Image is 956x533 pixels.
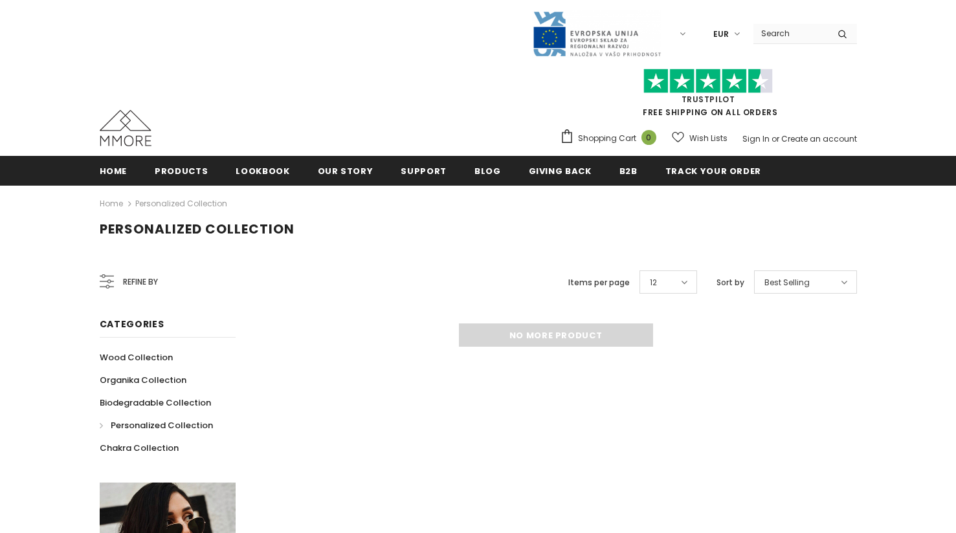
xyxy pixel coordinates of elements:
input: Search Site [753,24,828,43]
span: Organika Collection [100,374,186,386]
a: Products [155,156,208,185]
span: support [401,165,447,177]
span: Our Story [318,165,373,177]
a: Sign In [742,133,770,144]
a: Lookbook [236,156,289,185]
a: Trustpilot [682,94,735,105]
span: Home [100,165,128,177]
a: Wood Collection [100,346,173,369]
a: Track your order [665,156,761,185]
span: 0 [641,130,656,145]
span: Personalized Collection [100,220,295,238]
a: Create an account [781,133,857,144]
a: Biodegradable Collection [100,391,211,414]
span: Biodegradable Collection [100,397,211,409]
span: Wood Collection [100,351,173,364]
img: MMORE Cases [100,110,151,146]
span: Blog [474,165,501,177]
span: or [772,133,779,144]
a: Shopping Cart 0 [560,129,663,148]
span: Chakra Collection [100,442,179,454]
a: Blog [474,156,501,185]
a: Giving back [529,156,592,185]
a: Our Story [318,156,373,185]
a: Personalized Collection [135,198,227,209]
span: FREE SHIPPING ON ALL ORDERS [560,74,857,118]
span: EUR [713,28,729,41]
a: B2B [619,156,638,185]
span: Refine by [123,275,158,289]
a: Chakra Collection [100,437,179,459]
label: Sort by [717,276,744,289]
span: Track your order [665,165,761,177]
a: Home [100,196,123,212]
span: Giving back [529,165,592,177]
img: Trust Pilot Stars [643,69,773,94]
span: Shopping Cart [578,132,636,145]
a: support [401,156,447,185]
a: Javni Razpis [532,28,661,39]
span: 12 [650,276,657,289]
span: Categories [100,318,164,331]
a: Personalized Collection [100,414,213,437]
label: Items per page [568,276,630,289]
a: Wish Lists [672,127,728,149]
span: Best Selling [764,276,810,289]
a: Home [100,156,128,185]
span: Wish Lists [689,132,728,145]
img: Javni Razpis [532,10,661,58]
span: Lookbook [236,165,289,177]
span: B2B [619,165,638,177]
span: Products [155,165,208,177]
a: Organika Collection [100,369,186,391]
span: Personalized Collection [111,419,213,431]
